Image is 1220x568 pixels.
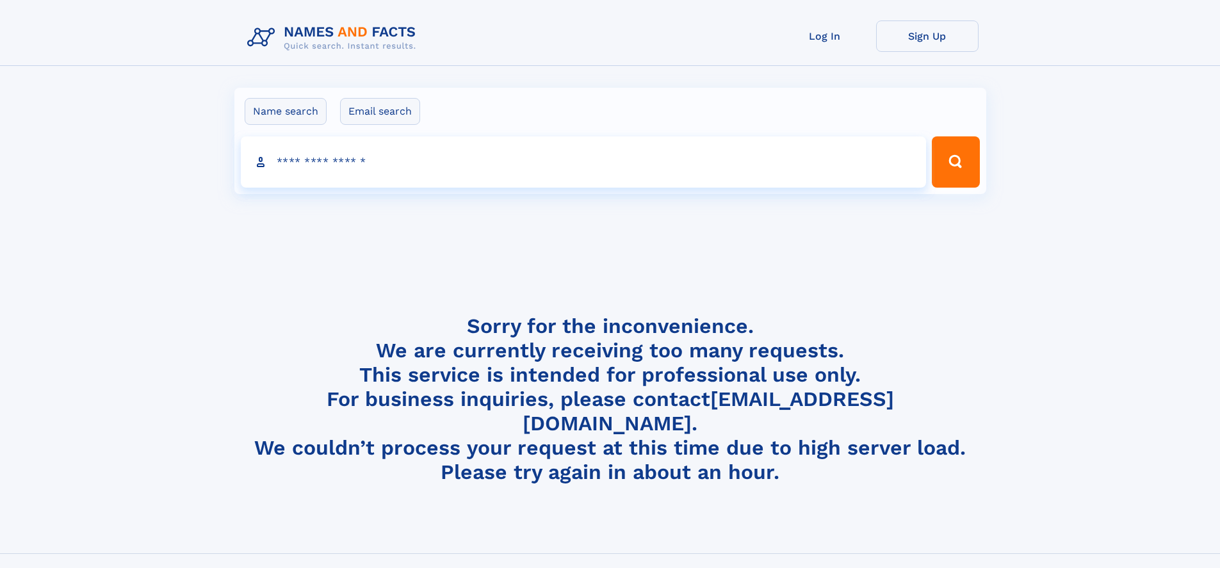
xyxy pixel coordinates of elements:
[523,387,894,435] a: [EMAIL_ADDRESS][DOMAIN_NAME]
[242,20,427,55] img: Logo Names and Facts
[241,136,927,188] input: search input
[774,20,876,52] a: Log In
[245,98,327,125] label: Name search
[932,136,979,188] button: Search Button
[340,98,420,125] label: Email search
[876,20,979,52] a: Sign Up
[242,314,979,485] h4: Sorry for the inconvenience. We are currently receiving too many requests. This service is intend...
